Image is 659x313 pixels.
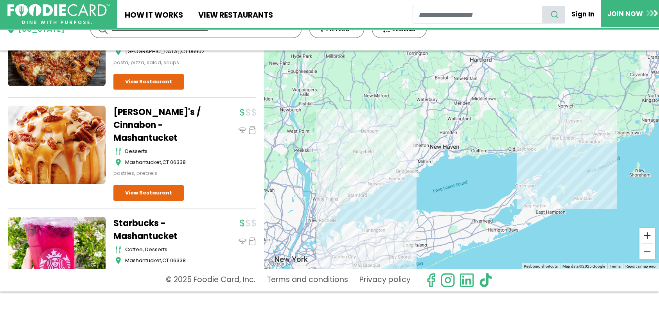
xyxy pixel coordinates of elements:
span: CT [162,158,169,166]
img: map_icon.svg [115,48,121,56]
span: Mashantucket [125,158,161,166]
div: , [125,48,211,56]
img: pickup_icon.svg [248,237,256,245]
a: Open this area in Google Maps (opens a new window) [266,259,292,269]
span: Mashantucket [125,257,161,264]
a: Report a map error [625,264,657,268]
a: Terms [610,264,621,268]
img: linkedin.svg [459,273,474,288]
div: pastries, pretzels [113,169,211,177]
a: Terms and conditions [267,273,348,288]
img: map_icon.svg [115,158,121,166]
button: Keyboard shortcuts [524,264,558,269]
div: , [125,158,211,166]
img: map_icon.svg [115,257,121,264]
span: 06338 [170,257,186,264]
img: cutlery_icon.svg [115,148,121,155]
span: 06338 [170,158,186,166]
a: Starbucks - Mashantucket [113,217,211,243]
a: [PERSON_NAME]'s / Cinnabon - Mashantucket [113,106,211,144]
button: Zoom in [639,228,655,243]
span: [GEOGRAPHIC_DATA] [125,48,180,55]
div: coffee, desserts [125,246,211,254]
img: Google [266,259,292,269]
img: cutlery_icon.svg [115,246,121,254]
button: search [542,6,565,23]
img: pickup_icon.svg [248,126,256,134]
input: restaurant search [413,6,543,23]
button: Zoom out [639,244,655,259]
svg: check us out on facebook [424,273,438,288]
span: Map data ©2025 Google [562,264,605,268]
p: © 2025 Foodie Card, Inc. [166,273,255,288]
a: View Restaurant [113,74,184,90]
a: Privacy policy [359,273,411,288]
div: pasta, pizza, salad, soups [113,59,211,67]
div: desserts [125,148,211,155]
img: FoodieCard; Eat, Drink, Save, Donate [7,4,110,25]
a: Sign In [565,5,601,23]
span: CT [181,48,188,55]
span: CT [162,257,169,264]
div: , [125,257,211,264]
img: tiktok.svg [478,273,493,288]
span: 06902 [189,48,205,55]
img: dinein_icon.svg [239,126,246,134]
img: dinein_icon.svg [239,237,246,245]
a: View Restaurant [113,185,184,201]
div: coffee, pastries, tea [113,268,211,275]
